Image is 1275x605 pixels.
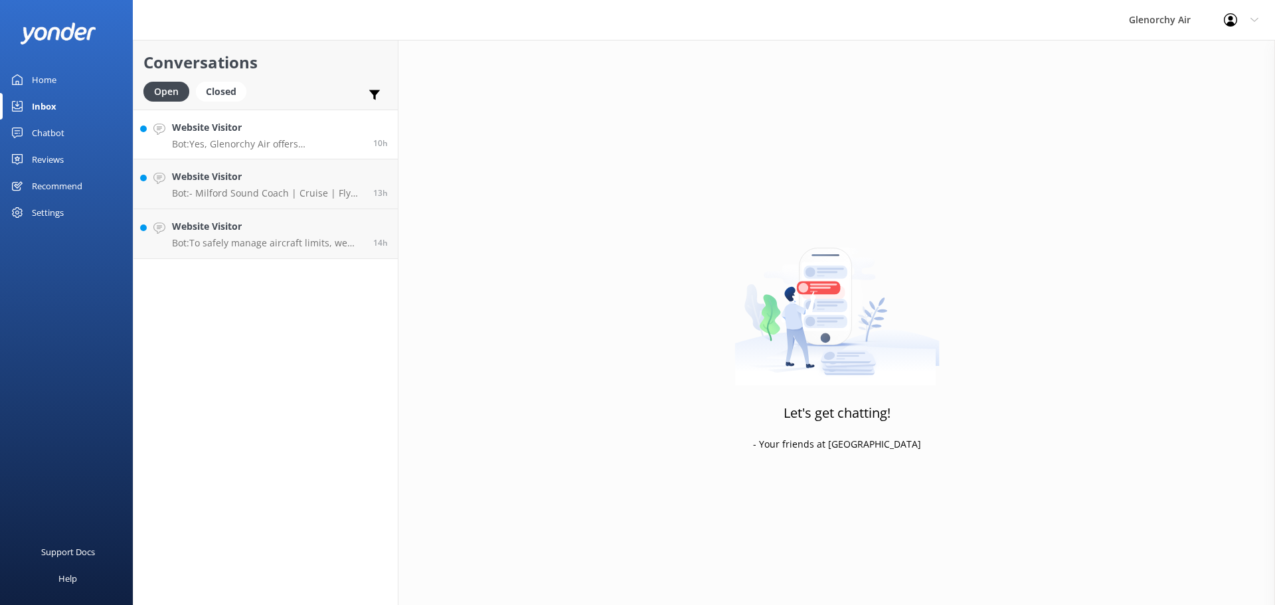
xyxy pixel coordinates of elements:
[133,209,398,259] a: Website VisitorBot:To safely manage aircraft limits, we require passenger weights at booking. If ...
[143,84,196,98] a: Open
[172,237,363,249] p: Bot: To safely manage aircraft limits, we require passenger weights at booking. If anyone is 140 ...
[133,159,398,209] a: Website VisitorBot:- Milford Sound Coach | Cruise | Fly trips depart with the coach leaving [GEOG...
[753,437,921,452] p: - Your friends at [GEOGRAPHIC_DATA]
[172,219,363,234] h4: Website Visitor
[172,187,363,199] p: Bot: - Milford Sound Coach | Cruise | Fly trips depart with the coach leaving [GEOGRAPHIC_DATA] a...
[373,137,388,149] span: Sep 04 2025 10:17pm (UTC +12:00) Pacific/Auckland
[32,66,56,93] div: Home
[32,199,64,226] div: Settings
[32,93,56,120] div: Inbox
[32,120,64,146] div: Chatbot
[784,402,891,424] h3: Let's get chatting!
[373,237,388,248] span: Sep 04 2025 06:42pm (UTC +12:00) Pacific/Auckland
[172,120,363,135] h4: Website Visitor
[58,565,77,592] div: Help
[734,220,940,386] img: artwork of a man stealing a conversation from at giant smartphone
[41,539,95,565] div: Support Docs
[196,84,253,98] a: Closed
[20,23,96,44] img: yonder-white-logo.png
[373,187,388,199] span: Sep 04 2025 07:41pm (UTC +12:00) Pacific/Auckland
[196,82,246,102] div: Closed
[143,50,388,75] h2: Conversations
[143,82,189,102] div: Open
[133,110,398,159] a: Website VisitorBot:Yes, Glenorchy Air offers [GEOGRAPHIC_DATA] One Way Flights from [GEOGRAPHIC_D...
[32,173,82,199] div: Recommend
[32,146,64,173] div: Reviews
[172,169,363,184] h4: Website Visitor
[172,138,363,150] p: Bot: Yes, Glenorchy Air offers [GEOGRAPHIC_DATA] One Way Flights from [GEOGRAPHIC_DATA]. Each fli...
